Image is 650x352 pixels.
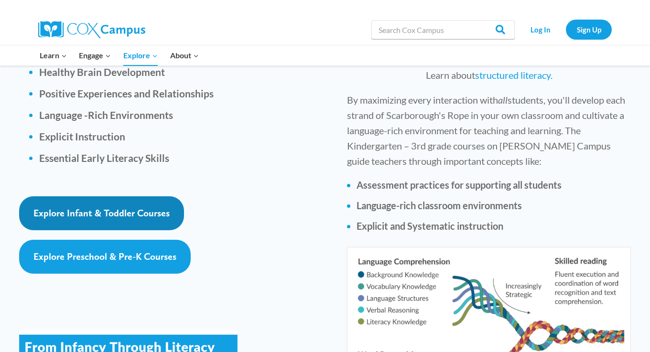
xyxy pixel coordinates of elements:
p: By maximizing every interaction with students, you'll develop each strand of Scarborough's Rope i... [347,92,631,169]
a: Sign Up [566,20,612,39]
p: Learn about [347,67,631,83]
strong: Assessment practices for supporting all students [357,179,562,191]
span: Explore Infant & Toddler Courses [33,207,170,219]
i: all [498,94,508,106]
a: structured literacy. [475,69,552,81]
button: Child menu of Engage [73,45,118,65]
strong: Healthy Brain Development [39,66,165,78]
img: Cox Campus [38,21,145,38]
span: Explore Preschool & Pre-K Courses [33,251,176,262]
button: Child menu of Learn [33,45,73,65]
a: Explore Infant & Toddler Courses [19,196,184,230]
b: Explicit Instruction [39,130,125,142]
input: Search Cox Campus [371,20,515,39]
button: Child menu of About [164,45,205,65]
a: Explore Preschool & Pre-K Courses [19,240,191,274]
b: Essential Early Literacy Skills [39,152,169,164]
strong: Language-rich classroom environments [357,200,522,211]
b: Positive Experiences and Relationships [39,87,214,99]
button: Child menu of Explore [117,45,164,65]
b: Language -Rich Environments [39,109,173,121]
strong: Explicit and Systematic instruction [357,220,503,232]
a: Log In [520,20,561,39]
nav: Primary Navigation [33,45,205,65]
nav: Secondary Navigation [520,20,612,39]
